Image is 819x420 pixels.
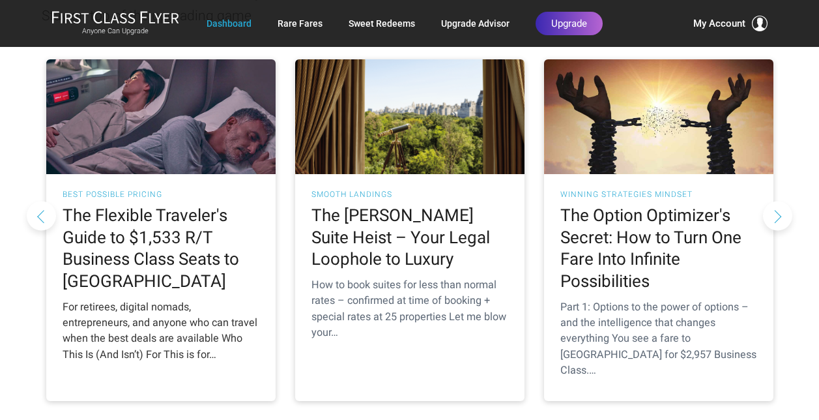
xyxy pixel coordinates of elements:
[278,12,323,35] a: Rare Fares
[207,12,251,35] a: Dashboard
[51,27,179,36] small: Anyone Can Upgrade
[311,190,508,198] h3: Smooth Landings
[311,277,508,340] div: How to book suites for less than normal rates – confirmed at time of booking + special rates at 2...
[560,299,757,378] div: Part 1: Options to the power of options – and the intelligence that changes everything You see a ...
[693,16,745,31] span: My Account
[560,190,757,198] h3: Winning Strategies Mindset
[349,12,415,35] a: Sweet Redeems
[560,205,757,293] h2: The Option Optimizer's Secret: How to Turn One Fare Into Infinite Possibilities
[763,201,792,230] button: Next slide
[46,59,276,402] a: Best Possible Pricing The Flexible Traveler's Guide to $1,533 R/T Business Class Seats to [GEOGRA...
[51,10,179,24] img: First Class Flyer
[51,10,179,37] a: First Class FlyerAnyone Can Upgrade
[63,190,259,198] h3: Best Possible Pricing
[295,59,524,402] a: Smooth Landings The [PERSON_NAME] Suite Heist – Your Legal Loophole to Luxury How to book suites ...
[63,299,259,363] div: For retirees, digital nomads, entrepreneurs, and anyone who can travel when the best deals are av...
[536,12,603,35] a: Upgrade
[311,205,508,271] h2: The [PERSON_NAME] Suite Heist – Your Legal Loophole to Luxury
[63,205,259,293] h2: The Flexible Traveler's Guide to $1,533 R/T Business Class Seats to [GEOGRAPHIC_DATA]
[544,59,773,402] a: Winning Strategies Mindset The Option Optimizer's Secret: How to Turn One Fare Into Infinite Poss...
[441,12,510,35] a: Upgrade Advisor
[27,201,56,230] button: Previous slide
[693,16,768,31] button: My Account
